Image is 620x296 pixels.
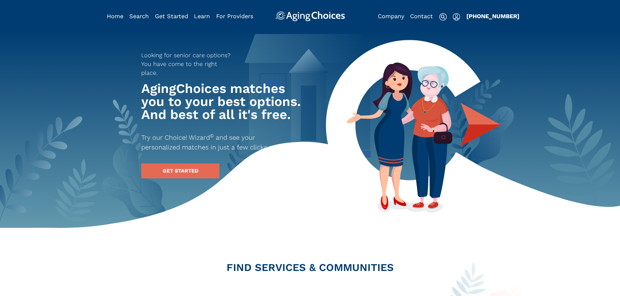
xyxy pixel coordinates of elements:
a: Company [378,13,404,19]
p: Looking for senior care options? You have come to the right place. [141,51,235,77]
a: For Providers [216,13,253,19]
sup: © [210,133,214,139]
a: Contact [410,13,433,19]
h2: FIND SERVICES & COMMUNITIES [102,262,518,273]
img: search-icon.svg [439,13,447,21]
a: Home [107,13,123,19]
div: Popover trigger [453,11,460,21]
h1: AgingChoices matches you to your best options. And best of all it's free. [141,82,304,121]
div: Popover trigger [129,11,149,21]
img: user-icon.svg [453,13,460,21]
a: Search [129,13,149,19]
img: AgingChoices [275,11,345,21]
a: Learn [194,13,210,19]
a: [PHONE_NUMBER] [466,13,519,19]
a: Get Started [155,13,188,19]
a: GET STARTED [141,163,219,178]
p: Try our Choice! Wizard and see your personalized matches in just a few clicks. [141,133,292,152]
